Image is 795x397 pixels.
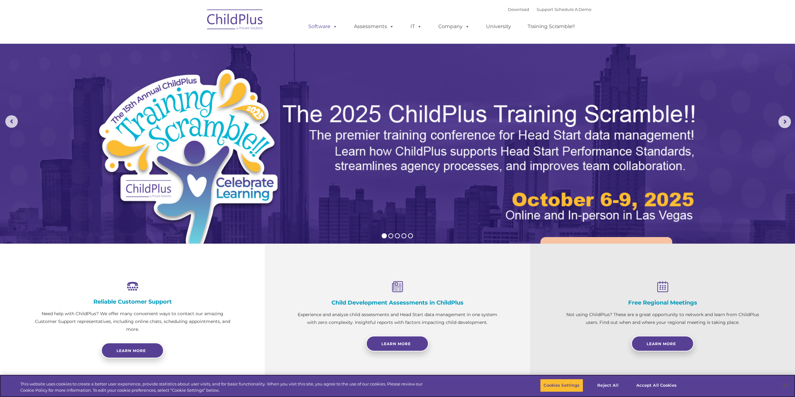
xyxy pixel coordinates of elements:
[631,336,694,351] a: Learn More
[117,348,146,353] span: Learn more
[561,311,764,326] p: Not using ChildPlus? These are a great opportunity to network and learn from ChildPlus users. Fin...
[778,379,792,392] button: Close
[204,5,266,36] img: ChildPlus by Procare Solutions
[508,7,591,12] font: |
[296,311,499,326] p: Experience and analyze child assessments and Head Start data management in one system with zero c...
[480,20,517,33] a: University
[537,7,553,12] a: Support
[521,20,581,33] a: Training Scramble!!
[633,379,680,392] button: Accept All Cookies
[31,310,234,333] p: Need help with ChildPlus? We offer many convenient ways to contact our amazing Customer Support r...
[302,20,344,33] a: Software
[20,381,437,393] div: This website uses cookies to create a better user experience, provide statistics about user visit...
[647,341,676,346] span: Learn More
[87,41,106,46] span: Last name
[554,7,591,12] a: Schedule A Demo
[366,336,429,351] a: Learn More
[348,20,400,33] a: Assessments
[508,7,529,12] a: Download
[101,343,164,358] a: Learn more
[561,299,764,306] h4: Free Regional Meetings
[540,379,583,392] button: Cookies Settings
[87,67,113,72] span: Phone number
[432,20,476,33] a: Company
[381,341,411,346] span: Learn More
[31,298,234,305] h4: Reliable Customer Support
[296,299,499,306] h4: Child Development Assessments in ChildPlus
[540,237,672,272] a: Learn More
[404,20,428,33] a: IT
[589,379,628,392] button: Reject All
